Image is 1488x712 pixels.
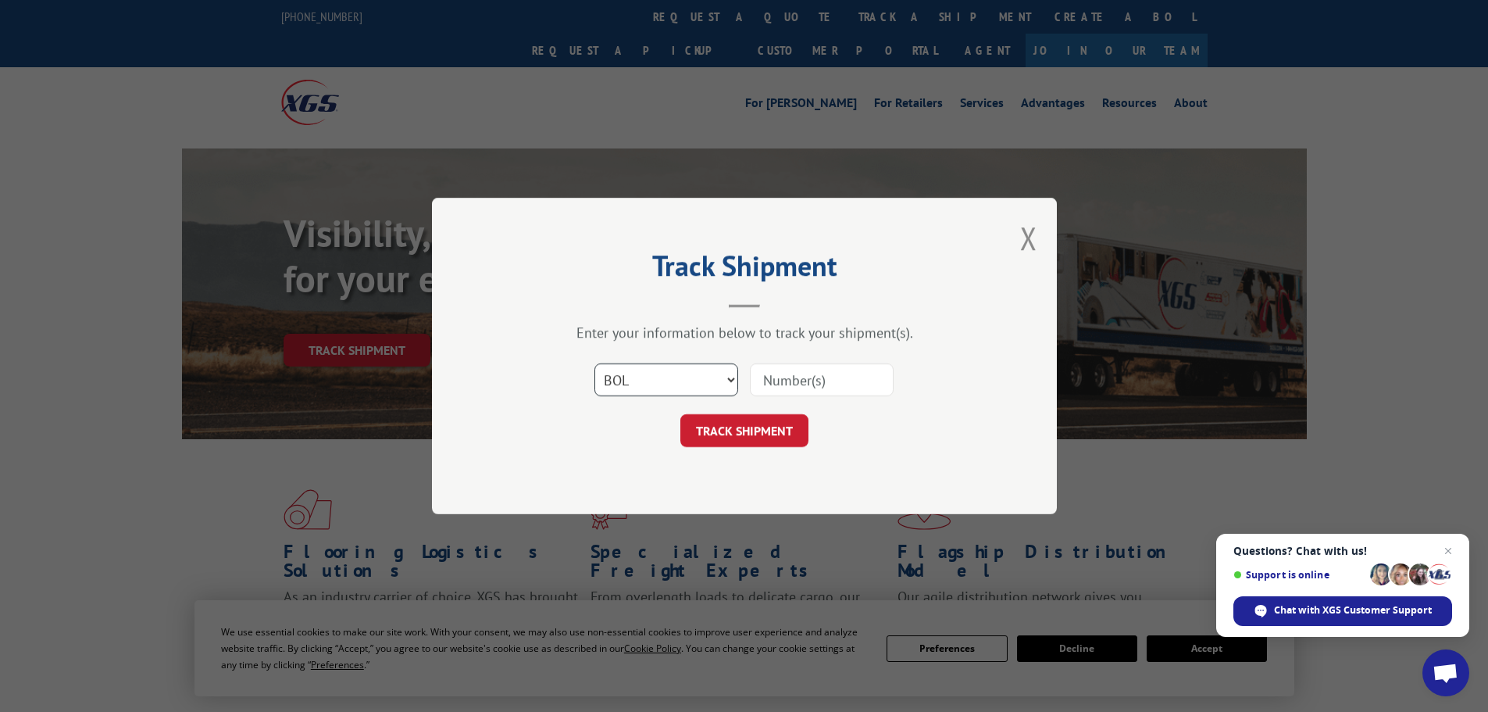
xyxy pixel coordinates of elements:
[1233,545,1452,557] span: Questions? Chat with us!
[1233,569,1365,581] span: Support is online
[1439,542,1458,560] span: Close chat
[1233,596,1452,626] div: Chat with XGS Customer Support
[1422,649,1469,696] div: Open chat
[680,414,808,447] button: TRACK SHIPMENT
[750,363,894,396] input: Number(s)
[1020,217,1037,259] button: Close modal
[510,324,979,342] div: Enter your information below to track your shipment(s).
[1274,603,1432,617] span: Chat with XGS Customer Support
[510,255,979,284] h2: Track Shipment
